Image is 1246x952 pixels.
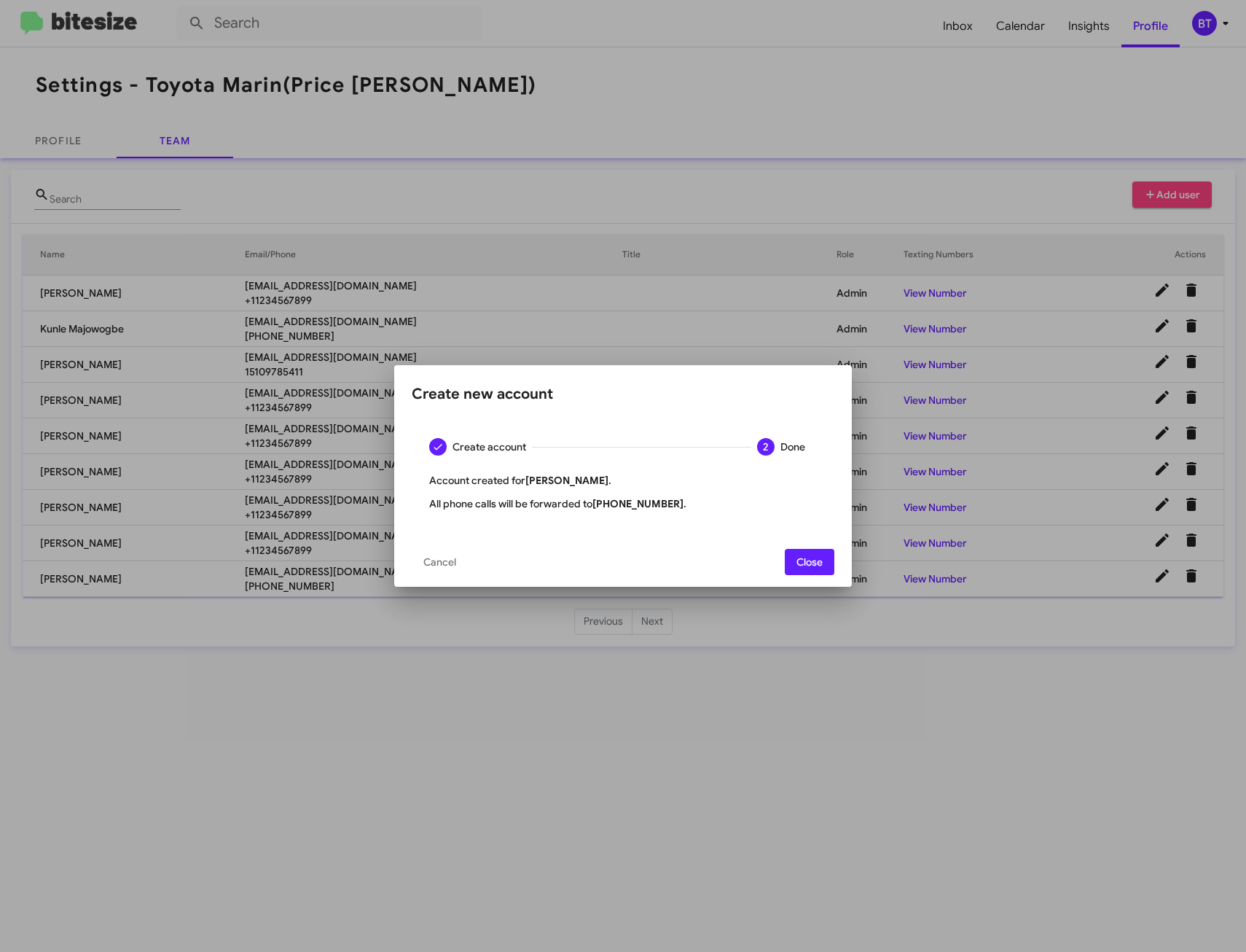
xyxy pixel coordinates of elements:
[429,473,817,488] p: Account created for .
[423,549,456,575] span: Cancel
[785,549,834,575] button: Close
[796,549,823,575] span: Close
[525,474,608,487] b: [PERSON_NAME]
[429,496,817,511] p: All phone calls will be forwarded to .
[412,383,834,406] div: Create new account
[592,497,683,510] b: [PHONE_NUMBER]
[412,549,468,575] button: Cancel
